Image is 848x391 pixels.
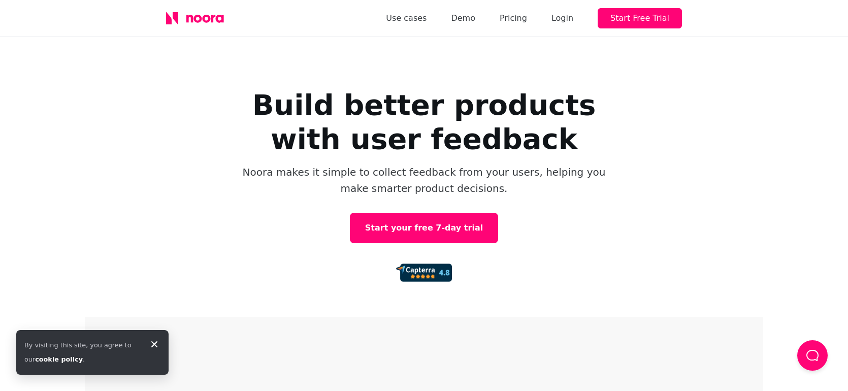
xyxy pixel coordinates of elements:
p: Noora makes it simple to collect feedback from your users, helping you make smarter product decis... [241,164,607,197]
a: Start your free 7-day trial [350,213,498,243]
a: Use cases [386,11,427,25]
button: Load Chat [797,340,828,371]
div: Login [551,11,573,25]
a: cookie policy [35,355,83,363]
div: By visiting this site, you agree to our . [24,338,140,367]
img: 92d72d4f0927c2c8b0462b8c7b01ca97.png [396,264,452,282]
h1: Build better products with user feedback [221,88,627,156]
button: Start Free Trial [598,8,682,28]
a: Pricing [500,11,527,25]
a: Demo [451,11,475,25]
